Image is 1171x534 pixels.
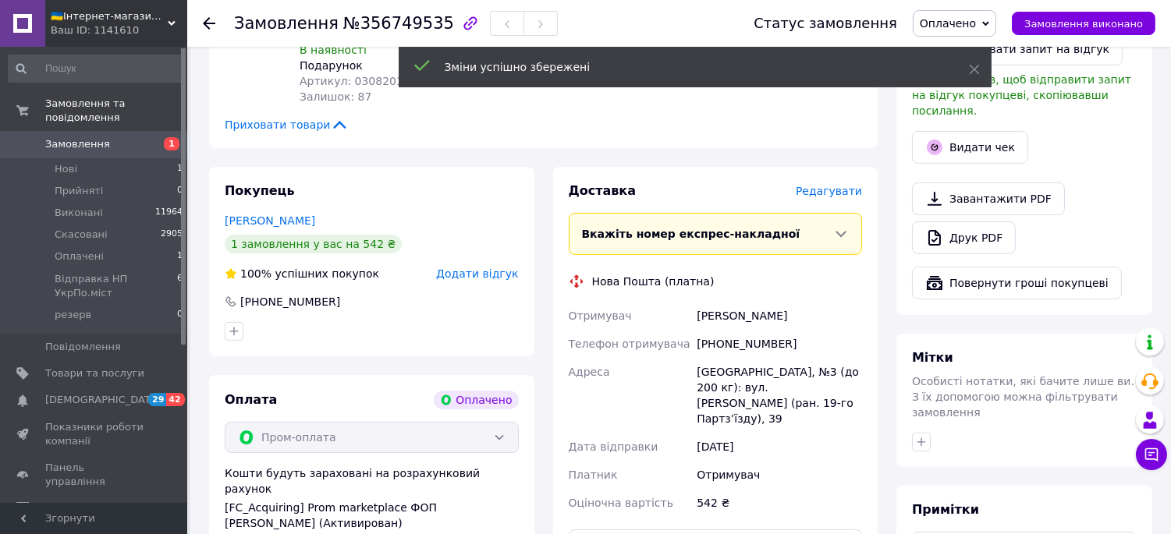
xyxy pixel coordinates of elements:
[1012,12,1155,35] button: Замовлення виконано
[51,9,168,23] span: 🇺🇦Інтернет-магазин "VM24" - Відправлення товарів в день замовлення.
[1136,439,1167,470] button: Чат з покупцем
[434,391,518,409] div: Оплачено
[912,502,979,517] span: Примітки
[912,131,1028,164] button: Видати чек
[754,16,897,31] div: Статус замовлення
[582,228,800,240] span: Вкажіть номер експрес-накладної
[694,461,865,489] div: Отримувач
[45,340,121,354] span: Повідомлення
[912,267,1122,299] button: Повернути гроші покупцеві
[225,183,295,198] span: Покупець
[225,117,349,133] span: Приховати товари
[694,358,865,433] div: [GEOGRAPHIC_DATA], №3 (до 200 кг): вул. [PERSON_NAME] (ран. 19-го Партз’їзду), 39
[148,393,166,406] span: 29
[569,183,637,198] span: Доставка
[225,235,402,253] div: 1 замовлення у вас на 542 ₴
[166,393,184,406] span: 42
[920,17,976,30] span: Оплачено
[45,97,187,125] span: Замовлення та повідомлення
[694,302,865,330] div: [PERSON_NAME]
[8,55,184,83] input: Пошук
[912,182,1065,215] a: Завантажити PDF
[51,23,187,37] div: Ваш ID: 1141610
[588,274,719,289] div: Нова Пошта (платна)
[569,497,673,509] span: Оціночна вартість
[239,294,342,309] div: [PHONE_NUMBER]
[45,366,144,380] span: Товари та послуги
[225,465,519,531] div: Кошти будуть зараховані на розрахунковий рахунок
[55,308,91,322] span: резерв
[55,184,103,198] span: Прийняті
[45,461,144,489] span: Панель управління
[55,228,108,242] span: Скасовані
[164,137,179,150] span: 1
[177,308,183,322] span: 0
[343,14,454,33] span: №356749535
[694,433,865,461] div: [DATE]
[1024,18,1143,30] span: Замовлення виконано
[45,501,86,515] span: Відгуки
[55,162,77,176] span: Нові
[300,58,479,73] div: Подарунок
[569,309,632,322] span: Отримувач
[569,469,618,481] span: Платник
[912,221,1016,254] a: Друк PDF
[55,249,104,263] span: Оплачені
[177,249,183,263] span: 1
[912,375,1134,419] span: Особисті нотатки, які бачите лише ви. З їх допомогою можна фільтрувати замовлення
[177,272,183,300] span: 6
[300,75,403,87] span: Артикул: 0308201
[225,266,379,281] div: успішних покупок
[912,33,1123,65] button: Скопіювати запит на відгук
[45,420,144,448] span: Показники роботи компанії
[912,350,953,365] span: Мітки
[694,330,865,358] div: [PHONE_NUMBER]
[569,338,690,350] span: Телефон отримувача
[55,206,103,220] span: Виконані
[177,184,183,198] span: 0
[225,392,277,407] span: Оплата
[161,228,183,242] span: 2905
[436,267,518,280] span: Додати відгук
[569,440,658,453] span: Дата відправки
[912,73,1131,117] span: У вас є 29 днів, щоб відправити запит на відгук покупцеві, скопіювавши посилання.
[445,59,930,75] div: Зміни успішно збережені
[225,214,315,227] a: [PERSON_NAME]
[240,267,271,280] span: 100%
[45,393,161,407] span: [DEMOGRAPHIC_DATA]
[234,14,339,33] span: Замовлення
[203,16,215,31] div: Повернутися назад
[300,44,367,56] span: В наявності
[300,90,371,103] span: Залишок: 87
[569,366,610,378] span: Адреса
[155,206,183,220] span: 11964
[55,272,177,300] span: Відправка НП УкрПо.міст
[45,137,110,151] span: Замовлення
[225,500,519,531] div: [FC_Acquiring] Prom marketplace ФОП [PERSON_NAME] (Активирован)
[694,489,865,517] div: 542 ₴
[796,185,862,197] span: Редагувати
[177,162,183,176] span: 1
